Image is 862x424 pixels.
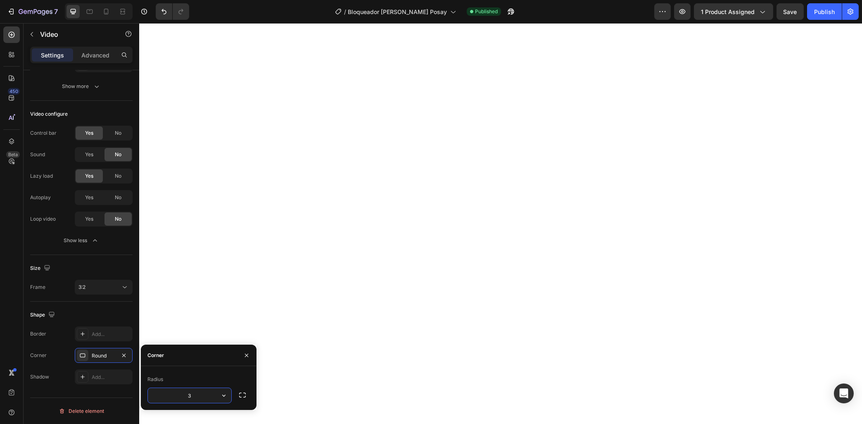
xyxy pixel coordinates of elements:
[148,388,231,403] input: Auto
[701,7,755,16] span: 1 product assigned
[30,283,45,291] div: Frame
[92,374,131,381] div: Add...
[75,280,133,295] button: 3:2
[30,110,68,118] div: Video configure
[85,172,93,180] span: Yes
[8,88,20,95] div: 450
[30,310,57,321] div: Shape
[64,236,99,245] div: Show less
[147,352,164,359] div: Corner
[475,8,498,15] span: Published
[777,3,804,20] button: Save
[54,7,58,17] p: 7
[814,7,835,16] div: Publish
[85,129,93,137] span: Yes
[30,172,53,180] div: Lazy load
[30,79,133,94] button: Show more
[78,284,85,290] span: 3:2
[784,8,797,15] span: Save
[694,3,773,20] button: 1 product assigned
[348,7,447,16] span: Bloqueador [PERSON_NAME] Posay
[115,172,121,180] span: No
[115,215,121,223] span: No
[30,215,56,223] div: Loop video
[156,3,189,20] div: Undo/Redo
[344,7,346,16] span: /
[3,3,62,20] button: 7
[30,194,51,201] div: Autoplay
[62,82,101,91] div: Show more
[807,3,842,20] button: Publish
[40,29,110,39] p: Video
[30,373,49,381] div: Shadow
[30,151,45,158] div: Sound
[30,330,46,338] div: Border
[41,51,64,60] p: Settings
[85,151,93,158] span: Yes
[85,215,93,223] span: Yes
[139,23,862,424] iframe: Design area
[147,376,163,383] div: Radius
[30,405,133,418] button: Delete element
[92,331,131,338] div: Add...
[115,129,121,137] span: No
[30,233,133,248] button: Show less
[30,129,57,137] div: Control bar
[92,352,116,360] div: Round
[30,352,47,359] div: Corner
[6,151,20,158] div: Beta
[834,384,854,403] div: Open Intercom Messenger
[81,51,109,60] p: Advanced
[59,406,104,416] div: Delete element
[115,151,121,158] span: No
[30,263,52,274] div: Size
